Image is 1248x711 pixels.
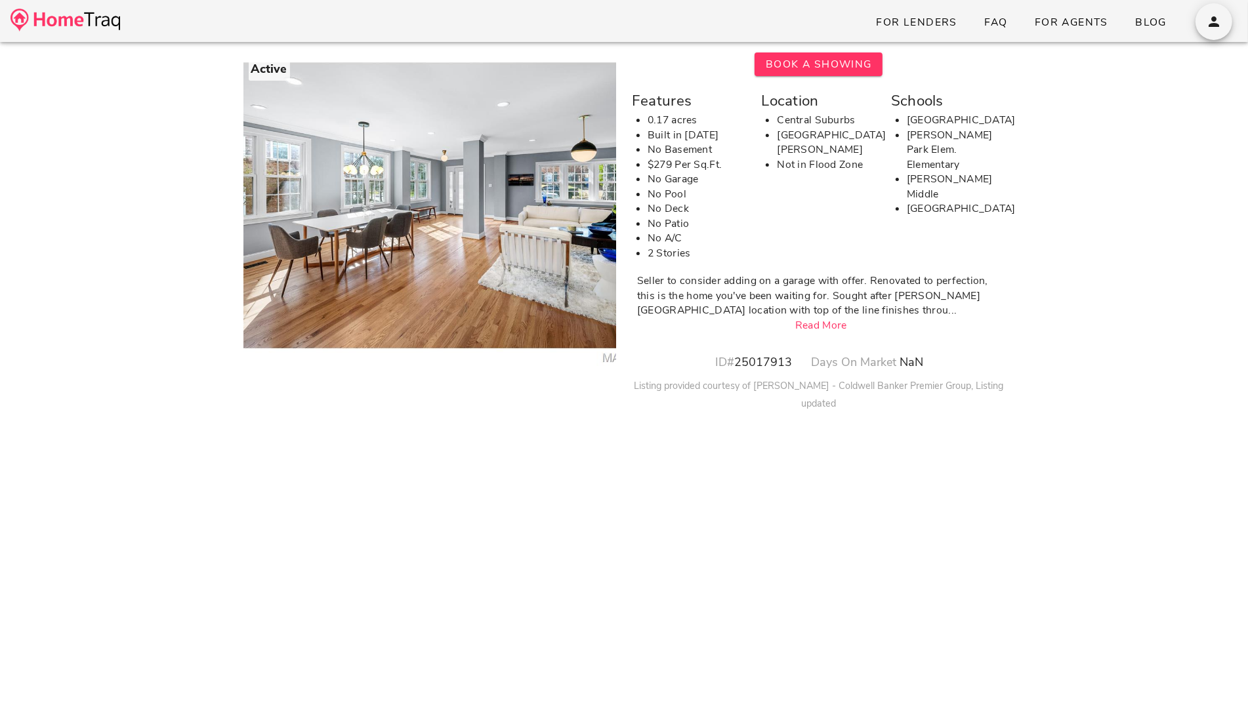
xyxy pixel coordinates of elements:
span: Days On Market [811,354,896,370]
li: 2 Stories [648,246,745,261]
li: No Patio [648,216,745,232]
li: 0.17 acres [648,113,745,128]
strong: Active [251,61,287,77]
div: Seller to consider adding on a garage with offer. Renovated to perfection, this is the home you'v... [637,274,1005,318]
span: For Agents [1034,15,1108,30]
li: No Garage [648,172,745,187]
a: Read More [795,318,847,333]
li: Not in Flood Zone [777,157,875,173]
span: FAQ [984,15,1008,30]
a: For Lenders [865,10,968,34]
a: FAQ [973,10,1018,34]
li: No A/C [648,231,745,246]
li: [GEOGRAPHIC_DATA][PERSON_NAME] [777,128,875,157]
li: Built in [DATE] [648,128,745,143]
li: [PERSON_NAME] Park Elem. Elementary [907,128,1005,173]
li: [PERSON_NAME] Middle [907,172,1005,201]
button: Book A Showing [755,52,883,76]
span: Blog [1134,15,1167,30]
span: Book A Showing [765,57,872,71]
span: ID# [715,354,734,370]
span: For Lenders [875,15,957,30]
li: No Deck [648,201,745,216]
li: [GEOGRAPHIC_DATA] [907,113,1005,128]
li: Central Suburbs [777,113,875,128]
img: desktop-logo.34a1112.png [10,9,120,31]
a: For Agents [1024,10,1119,34]
a: Blog [1124,10,1177,34]
div: Schools [891,89,1005,113]
li: No Basement [648,142,745,157]
div: 25017913 [705,354,802,371]
small: Listing provided courtesy of [PERSON_NAME] - Coldwell Banker Premier Group, Listing updated [634,379,1003,410]
li: No Pool [648,187,745,202]
span: NaN [900,354,923,370]
li: $279 Per Sq.Ft. [648,157,745,173]
li: [GEOGRAPHIC_DATA] [907,201,1005,216]
div: Location [761,89,875,113]
span: ... [948,303,957,317]
iframe: Chat Widget [1182,648,1248,711]
div: Features [632,89,745,113]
